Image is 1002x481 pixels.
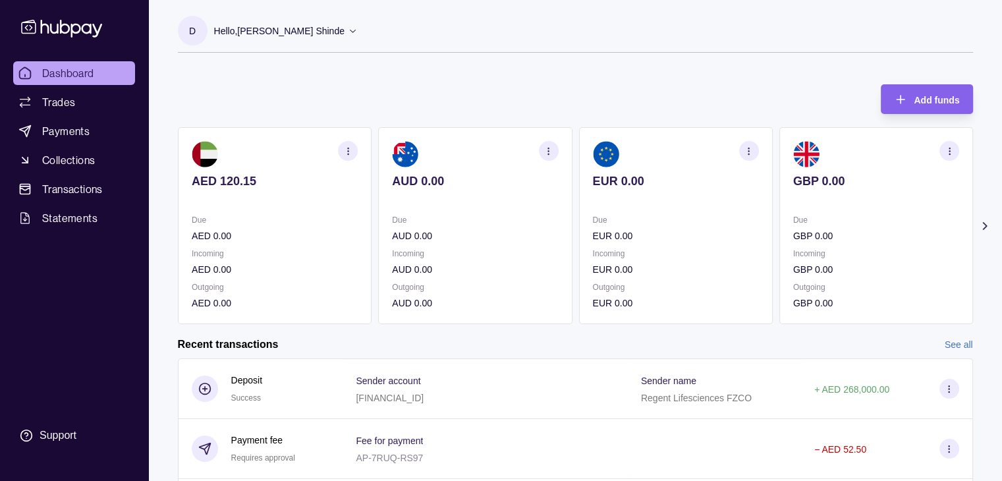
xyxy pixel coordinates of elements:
span: Collections [42,152,95,168]
p: EUR 0.00 [592,296,758,310]
span: Success [231,393,261,403]
span: Trades [42,94,75,110]
img: gb [793,141,819,167]
p: Incoming [192,246,358,261]
p: GBP 0.00 [793,262,959,277]
p: GBP 0.00 [793,229,959,243]
p: AP-7RUQ-RS97 [356,453,423,463]
p: Outgoing [592,280,758,295]
button: Add funds [881,84,972,114]
p: Incoming [392,246,558,261]
span: Dashboard [42,65,94,81]
p: Fee for payment [356,436,423,446]
p: Deposit [231,373,262,387]
p: Regent Lifesciences FZCO [641,393,752,403]
p: − AED 52.50 [814,444,866,455]
p: Sender name [641,376,696,386]
div: Support [40,428,76,443]
p: AUD 0.00 [392,296,558,310]
p: EUR 0.00 [592,229,758,243]
p: AED 120.15 [192,174,358,188]
p: AUD 0.00 [392,229,558,243]
p: Incoming [592,246,758,261]
span: Statements [42,210,97,226]
span: Requires approval [231,453,295,463]
span: Transactions [42,181,103,197]
p: D [189,24,196,38]
p: Outgoing [392,280,558,295]
a: Collections [13,148,135,172]
img: eu [592,141,619,167]
p: [FINANCIAL_ID] [356,393,424,403]
img: au [392,141,418,167]
p: Incoming [793,246,959,261]
a: Payments [13,119,135,143]
p: EUR 0.00 [592,174,758,188]
span: Add funds [914,95,959,105]
p: Due [592,213,758,227]
p: Payment fee [231,433,295,447]
span: Payments [42,123,90,139]
p: GBP 0.00 [793,174,959,188]
p: AUD 0.00 [392,262,558,277]
p: AUD 0.00 [392,174,558,188]
p: Due [392,213,558,227]
p: Outgoing [793,280,959,295]
h2: Recent transactions [178,337,279,352]
p: Outgoing [192,280,358,295]
p: AED 0.00 [192,296,358,310]
img: ae [192,141,218,167]
p: EUR 0.00 [592,262,758,277]
p: Hello, [PERSON_NAME] Shinde [214,24,345,38]
p: AED 0.00 [192,262,358,277]
p: Due [192,213,358,227]
a: See all [945,337,973,352]
p: AED 0.00 [192,229,358,243]
a: Support [13,422,135,449]
p: Due [793,213,959,227]
a: Trades [13,90,135,114]
a: Dashboard [13,61,135,85]
p: Sender account [356,376,420,386]
a: Statements [13,206,135,230]
p: + AED 268,000.00 [814,384,889,395]
p: GBP 0.00 [793,296,959,310]
a: Transactions [13,177,135,201]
